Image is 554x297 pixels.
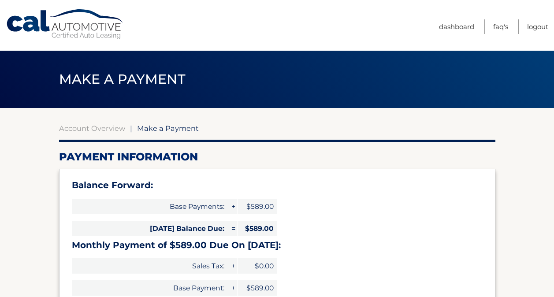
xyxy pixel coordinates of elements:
[72,221,228,236] span: [DATE] Balance Due:
[238,280,277,296] span: $589.00
[137,124,199,133] span: Make a Payment
[72,180,483,191] h3: Balance Forward:
[228,280,237,296] span: +
[527,19,548,34] a: Logout
[72,240,483,251] h3: Monthly Payment of $589.00 Due On [DATE]:
[59,150,495,163] h2: Payment Information
[130,124,132,133] span: |
[493,19,508,34] a: FAQ's
[238,221,277,236] span: $589.00
[6,9,125,40] a: Cal Automotive
[59,71,186,87] span: Make a Payment
[238,258,277,274] span: $0.00
[238,199,277,214] span: $589.00
[72,258,228,274] span: Sales Tax:
[228,258,237,274] span: +
[228,221,237,236] span: =
[228,199,237,214] span: +
[72,199,228,214] span: Base Payments:
[59,124,125,133] a: Account Overview
[72,280,228,296] span: Base Payment:
[439,19,474,34] a: Dashboard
